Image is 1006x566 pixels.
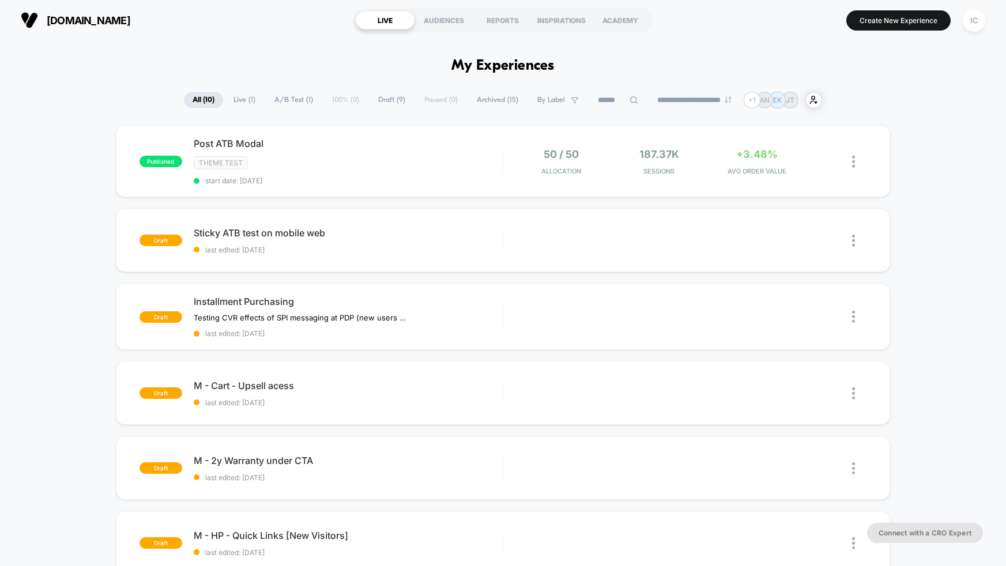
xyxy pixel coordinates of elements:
span: By Label [537,96,565,104]
span: Theme Test [194,156,248,169]
div: AUDIENCES [415,11,473,29]
p: JT [786,96,794,104]
span: +3.48% [736,148,778,160]
span: last edited: [DATE] [194,246,503,254]
img: close [852,537,855,549]
span: Sticky ATB test on mobile web [194,227,503,239]
span: draft [140,235,182,246]
div: + 1 [744,92,760,108]
span: 50 / 50 [544,148,579,160]
div: REPORTS [473,11,532,29]
img: close [852,235,855,247]
span: Sessions [613,167,705,175]
span: draft [140,462,182,474]
span: Testing CVR effects of SPI messaging at PDP (new users only) [194,313,408,322]
p: EK [773,96,782,104]
span: draft [140,537,182,549]
h1: My Experiences [451,58,555,74]
span: Allocation [541,167,581,175]
span: last edited: [DATE] [194,329,503,338]
img: close [852,462,855,474]
span: Draft ( 9 ) [370,92,414,108]
span: A/B Test ( 1 ) [266,92,322,108]
span: draft [140,387,182,399]
span: last edited: [DATE] [194,548,503,557]
span: AVG ORDER VALUE [711,167,803,175]
span: M - Cart - Upsell acess [194,380,503,391]
div: ACADEMY [591,11,650,29]
span: draft [140,311,182,323]
span: Archived ( 15 ) [468,92,527,108]
p: AN [760,96,770,104]
img: close [852,156,855,168]
img: end [725,96,732,103]
button: Connect with a CRO Expert [867,523,983,543]
div: INSPIRATIONS [532,11,591,29]
img: close [852,311,855,323]
span: start date: [DATE] [194,176,503,185]
span: M - HP - Quick Links [New Visitors] [194,530,503,541]
button: IC [959,9,989,32]
span: All ( 10 ) [184,92,223,108]
span: [DOMAIN_NAME] [47,14,130,27]
span: last edited: [DATE] [194,398,503,407]
span: Live ( 1 ) [225,92,264,108]
span: Installment Purchasing [194,296,503,307]
img: Visually logo [21,12,38,29]
img: close [852,387,855,399]
button: [DOMAIN_NAME] [17,11,134,29]
span: Post ATB Modal [194,138,503,149]
div: LIVE [356,11,415,29]
span: M - 2y Warranty under CTA [194,455,503,466]
button: Create New Experience [846,10,951,31]
span: 187.37k [639,148,679,160]
span: last edited: [DATE] [194,473,503,482]
span: published [140,156,182,167]
div: IC [963,9,985,32]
